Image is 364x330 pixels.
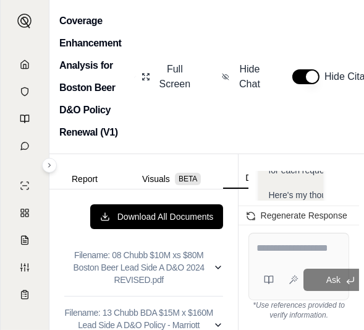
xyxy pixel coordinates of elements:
a: Chat [8,134,41,158]
span: Regenerate Response [261,211,347,220]
a: Single Policy [8,173,41,198]
span: Ask [326,275,341,285]
a: Claim Coverage [8,228,41,253]
button: Hide Chat [217,57,268,97]
button: Report [49,169,120,189]
a: Custom Report [8,255,41,280]
a: Documents Vault [8,79,41,104]
h2: Coverage Enhancement Analysis for Boston Beer D&O Policy Renewal (V1) [59,10,129,144]
p: Filename: 08 Chubb $10M xs $80M Boston Beer Lead Side A D&O 2024 REVISED.pdf [64,249,213,286]
button: Visuals [120,169,223,189]
button: Expand sidebar [12,9,37,33]
a: Prompt Library [8,106,41,131]
a: Home [8,52,41,77]
span: Full Screen [158,62,193,92]
button: Expand sidebar [42,158,57,173]
button: Regenerate Response [235,206,363,225]
button: Documents [223,168,311,189]
button: Download All Documents [90,204,224,229]
a: Policy Comparisons [8,201,41,225]
a: Coverage Table [8,282,41,307]
span: BETA [175,173,201,185]
div: *Use references provided to verify information. [248,300,349,320]
button: Full Screen [137,57,198,97]
img: Expand sidebar [17,14,32,28]
span: Hide Chat [237,62,263,92]
button: Filename: 08 Chubb $10M xs $80M Boston Beer Lead Side A D&O 2024 REVISED.pdf [64,239,223,296]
